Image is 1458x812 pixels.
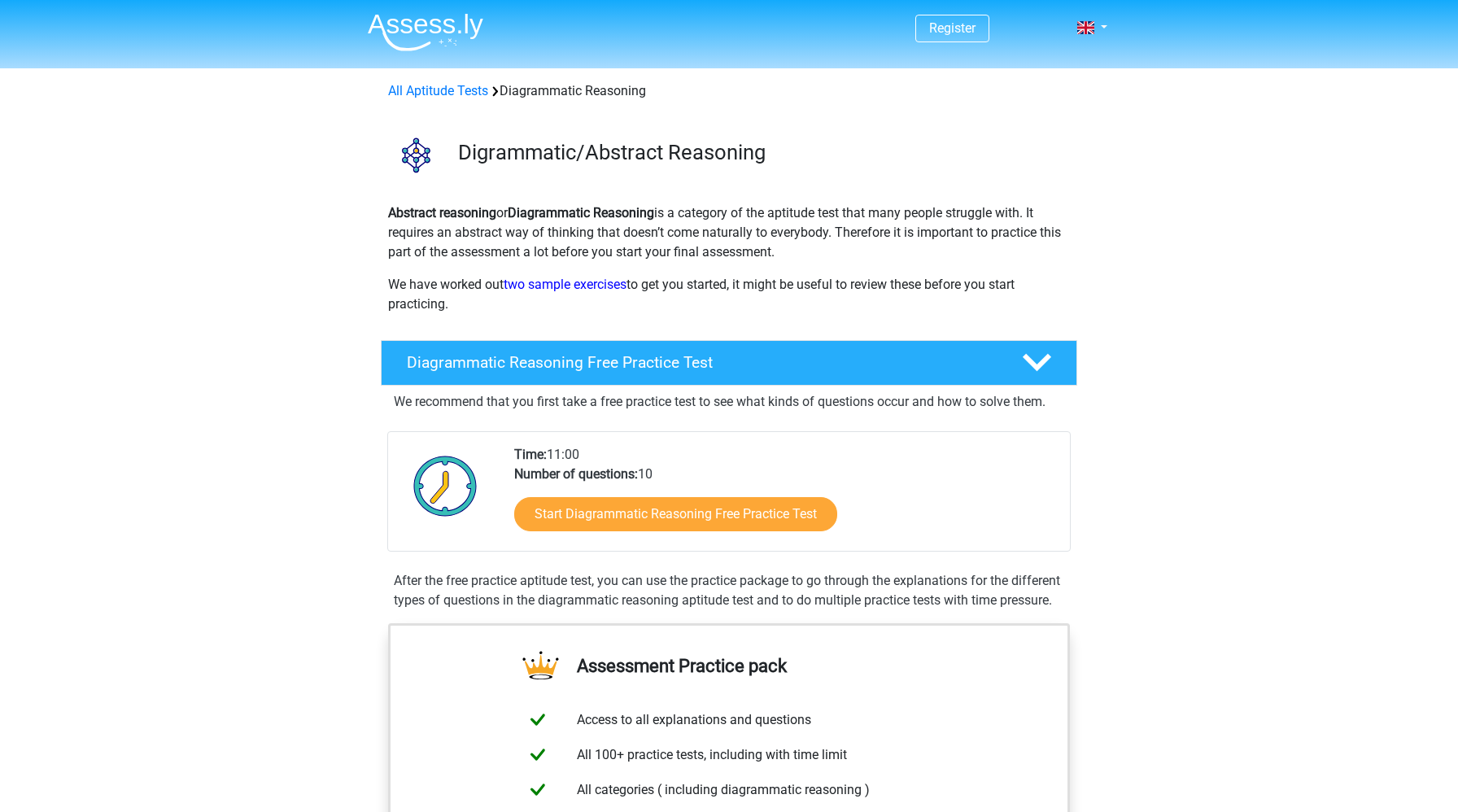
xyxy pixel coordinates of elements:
b: Time: [514,447,547,462]
a: two sample exercises [504,277,626,292]
a: Start Diagrammatic Reasoning Free Practice Test [514,497,837,531]
h4: Diagrammatic Reasoning Free Practice Test [407,353,996,372]
b: Abstract reasoning [388,205,496,220]
b: Number of questions: [514,466,638,482]
p: We recommend that you first take a free practice test to see what kinds of questions occur and ho... [394,392,1064,412]
img: Assessly [368,13,483,51]
a: All Aptitude Tests [388,83,488,98]
div: Diagrammatic Reasoning [382,81,1076,101]
a: Register [929,20,976,36]
p: or is a category of the aptitude test that many people struggle with. It requires an abstract way... [388,203,1070,262]
img: diagrammatic reasoning [382,120,451,190]
h3: Digrammatic/Abstract Reasoning [458,140,1064,165]
img: Clock [404,445,487,526]
div: 11:00 10 [502,445,1069,551]
b: Diagrammatic Reasoning [508,205,654,220]
p: We have worked out to get you started, it might be useful to review these before you start practi... [388,275,1070,314]
a: Diagrammatic Reasoning Free Practice Test [374,340,1084,386]
div: After the free practice aptitude test, you can use the practice package to go through the explana... [387,571,1071,610]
